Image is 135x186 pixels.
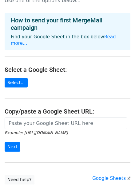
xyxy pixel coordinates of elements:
[104,157,135,186] iframe: Chat Widget
[5,118,127,129] input: Paste your Google Sheet URL here
[11,34,116,46] a: Read more...
[5,130,68,135] small: Example: [URL][DOMAIN_NAME]
[5,78,28,87] a: Select...
[11,17,124,31] h4: How to send your first MergeMail campaign
[92,176,130,181] a: Google Sheets
[5,142,20,152] input: Next
[5,66,130,73] h4: Select a Google Sheet:
[5,175,34,184] a: Need help?
[11,34,124,47] p: Find your Google Sheet in the box below
[5,108,130,115] h4: Copy/paste a Google Sheet URL:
